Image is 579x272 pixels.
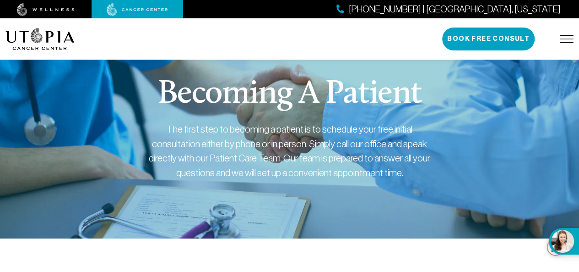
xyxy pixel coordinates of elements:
img: cancer center [107,3,168,16]
img: logo [5,28,75,50]
div: The first step to becoming a patient is to schedule your free initial consultation either by phon... [148,122,432,180]
a: [PHONE_NUMBER] | [GEOGRAPHIC_DATA], [US_STATE] [336,3,561,16]
button: Book Free Consult [442,28,535,50]
h1: Becoming A Patient [157,78,421,111]
span: [PHONE_NUMBER] | [GEOGRAPHIC_DATA], [US_STATE] [349,3,561,16]
img: wellness [17,3,75,16]
img: icon-hamburger [560,35,574,43]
